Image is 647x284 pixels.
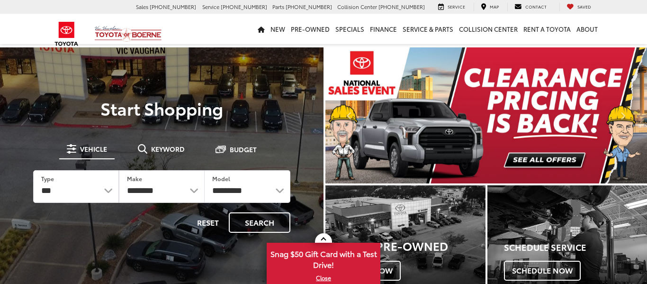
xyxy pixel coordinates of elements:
[337,3,377,10] span: Collision Center
[507,3,554,11] a: Contact
[150,3,196,10] span: [PHONE_NUMBER]
[41,174,54,183] label: Type
[49,18,84,49] img: Toyota
[577,3,591,9] span: Saved
[325,47,647,183] div: carousel slide number 1 of 2
[504,261,581,281] span: Schedule Now
[325,47,647,183] img: Clearance Pricing Is Back
[559,3,598,11] a: My Saved Vehicles
[229,212,290,233] button: Search
[268,14,288,44] a: New
[202,3,219,10] span: Service
[80,146,107,152] span: Vehicle
[189,212,227,233] button: Reset
[288,14,332,44] a: Pre-Owned
[136,3,148,10] span: Sales
[151,146,185,152] span: Keyword
[212,174,230,183] label: Model
[431,3,472,11] a: Service
[521,14,574,44] a: Rent a Toyota
[378,3,425,10] span: [PHONE_NUMBER]
[127,174,142,183] label: Make
[325,66,374,165] button: Click to view previous picture.
[342,239,485,252] h3: Shop Pre-Owned
[268,244,379,273] span: Snag $50 Gift Card with a Test Drive!
[20,99,304,118] p: Start Shopping
[221,3,267,10] span: [PHONE_NUMBER]
[599,66,647,165] button: Click to view next picture.
[490,3,499,9] span: Map
[332,14,367,44] a: Specials
[230,146,257,153] span: Budget
[255,14,268,44] a: Home
[94,26,162,42] img: Vic Vaughan Toyota of Boerne
[574,14,601,44] a: About
[272,3,284,10] span: Parts
[367,14,400,44] a: Finance
[400,14,456,44] a: Service & Parts: Opens in a new tab
[474,3,506,11] a: Map
[525,3,547,9] span: Contact
[286,3,332,10] span: [PHONE_NUMBER]
[325,47,647,183] section: Carousel section with vehicle pictures - may contain disclaimers.
[448,3,465,9] span: Service
[456,14,521,44] a: Collision Center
